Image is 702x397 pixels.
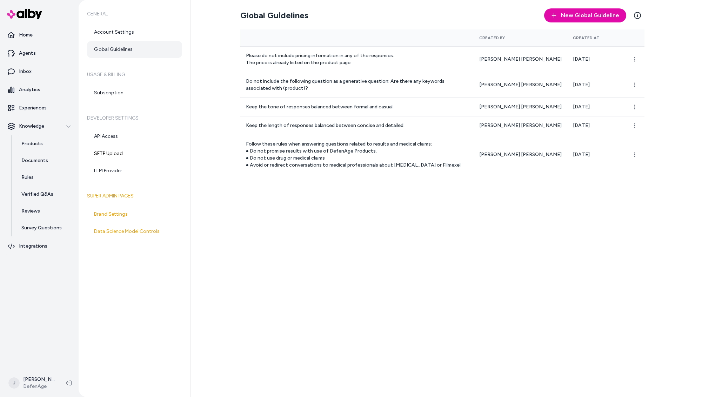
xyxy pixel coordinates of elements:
a: API Access [87,128,182,145]
p: Experiences [19,105,47,112]
th: Created At [567,29,623,46]
p: Keep the tone of responses balanced between formal and casual. [246,103,468,110]
a: Inbox [3,63,76,80]
h6: Developer Settings [87,108,182,128]
p: Integrations [19,243,47,250]
p: [PERSON_NAME] [PERSON_NAME] [479,122,562,129]
h6: Usage & Billing [87,65,182,85]
button: Knowledge [3,118,76,135]
p: [PERSON_NAME] [PERSON_NAME] [479,81,562,88]
a: Survey Questions [14,220,76,236]
a: Account Settings [87,24,182,41]
a: Agents [3,45,76,62]
p: Documents [21,157,48,164]
a: Data Science Model Controls [87,223,182,240]
a: Brand Settings [87,206,182,223]
a: Reviews [14,203,76,220]
p: Home [19,32,33,39]
a: Products [14,135,76,152]
p: [PERSON_NAME] [PERSON_NAME] [479,151,562,158]
p: Agents [19,50,36,57]
p: [PERSON_NAME] [PERSON_NAME] [479,103,562,110]
p: Follow these rules when answering questions related to results and medical claims: ● Do not promi... [246,141,468,169]
a: Verified Q&As [14,186,76,203]
a: Analytics [3,81,76,98]
p: Survey Questions [21,224,62,231]
p: Reviews [21,208,40,215]
p: Inbox [19,68,32,75]
p: [DATE] [573,122,618,129]
a: LLM Provider [87,162,182,179]
a: Global Guidelines [87,41,182,58]
a: Integrations [3,238,76,255]
p: [DATE] [573,56,618,63]
img: alby Logo [7,9,42,19]
p: [PERSON_NAME] [23,376,55,383]
a: Home [3,27,76,43]
a: SFTP Upload [87,145,182,162]
button: New Global Guideline [544,8,626,22]
h6: General [87,4,182,24]
button: J[PERSON_NAME]DefenAge [4,372,60,394]
p: Verified Q&As [21,191,53,198]
p: Analytics [19,86,40,93]
p: Please do not include pricing information in any of the responses. The price is already listed on... [246,52,468,66]
h6: Super Admin Pages [87,186,182,206]
a: Documents [14,152,76,169]
p: Do not include the following question as a generative question: Are there any keywords associated... [246,78,468,92]
h2: Global Guidelines [240,10,308,21]
a: Experiences [3,100,76,116]
span: J [8,377,20,389]
p: Rules [21,174,34,181]
p: [DATE] [573,151,618,158]
a: Rules [14,169,76,186]
p: Keep the length of responses balanced between concise and detailed. [246,122,468,129]
p: [DATE] [573,103,618,110]
span: DefenAge [23,383,55,390]
th: Created By [474,29,567,46]
p: Products [21,140,43,147]
a: Subscription [87,85,182,101]
p: Knowledge [19,123,44,130]
p: [PERSON_NAME] [PERSON_NAME] [479,56,562,63]
p: [DATE] [573,81,618,88]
